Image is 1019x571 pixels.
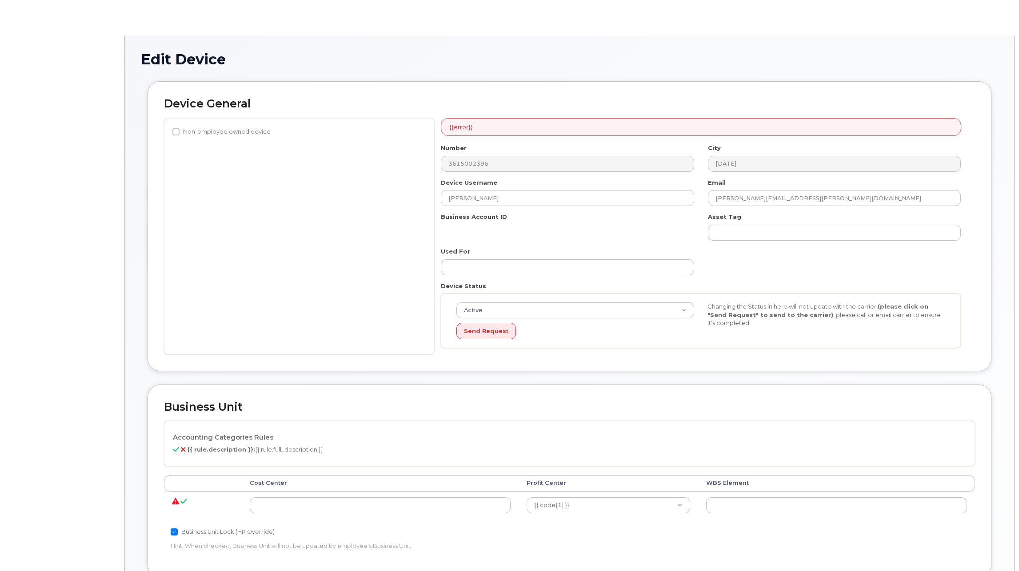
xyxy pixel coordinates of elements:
[172,128,180,135] input: Non-employee owned device
[171,527,275,537] label: Business Unit Lock (HR Override)
[173,434,966,441] h4: Accounting Categories Rules
[708,213,741,221] label: Asset Tag
[141,52,998,67] h1: Edit Device
[187,446,255,453] b: {{ rule.description }}:
[171,542,698,550] p: Hint: When checked, Business Unit will not be updated by employee's Business Unit
[707,303,928,318] strong: (please click on "Send Request" to send to the carrier)
[456,323,516,339] button: Send Request
[164,98,975,110] h2: Device General
[441,247,470,256] label: Used For
[171,528,178,535] input: Business Unit Lock (HR Override)
[173,445,966,454] p: {{ rule.full_description }}
[708,144,721,152] label: City
[441,144,467,152] label: Number
[708,178,726,187] label: Email
[698,475,975,491] th: WBS Element
[242,475,519,491] th: Cost Center
[172,127,271,137] label: Non-employee owned device
[164,401,975,413] h2: Business Unit
[519,475,698,491] th: Profit Center
[441,118,961,136] div: {{error}}
[701,302,952,327] div: Changing the Status in here will not update with the carrier, , please call or email carrier to e...
[441,178,497,187] label: Device Username
[441,282,486,290] label: Device Status
[441,213,507,221] label: Business Account ID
